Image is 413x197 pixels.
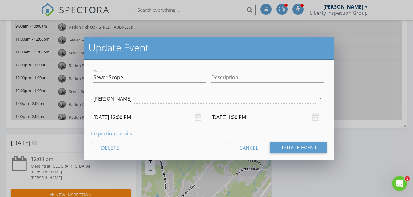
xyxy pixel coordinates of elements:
div: [PERSON_NAME] [93,96,132,102]
input: Select date [211,110,324,125]
iframe: Intercom live chat [392,176,407,191]
input: Select date [93,110,206,125]
i: arrow_drop_down [317,95,324,102]
button: Delete [91,142,129,153]
a: Inspection details [91,130,132,137]
button: Cancel [229,142,268,153]
span: 1 [405,176,410,181]
button: Update Event [270,142,327,153]
h2: Update Event [89,41,329,54]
